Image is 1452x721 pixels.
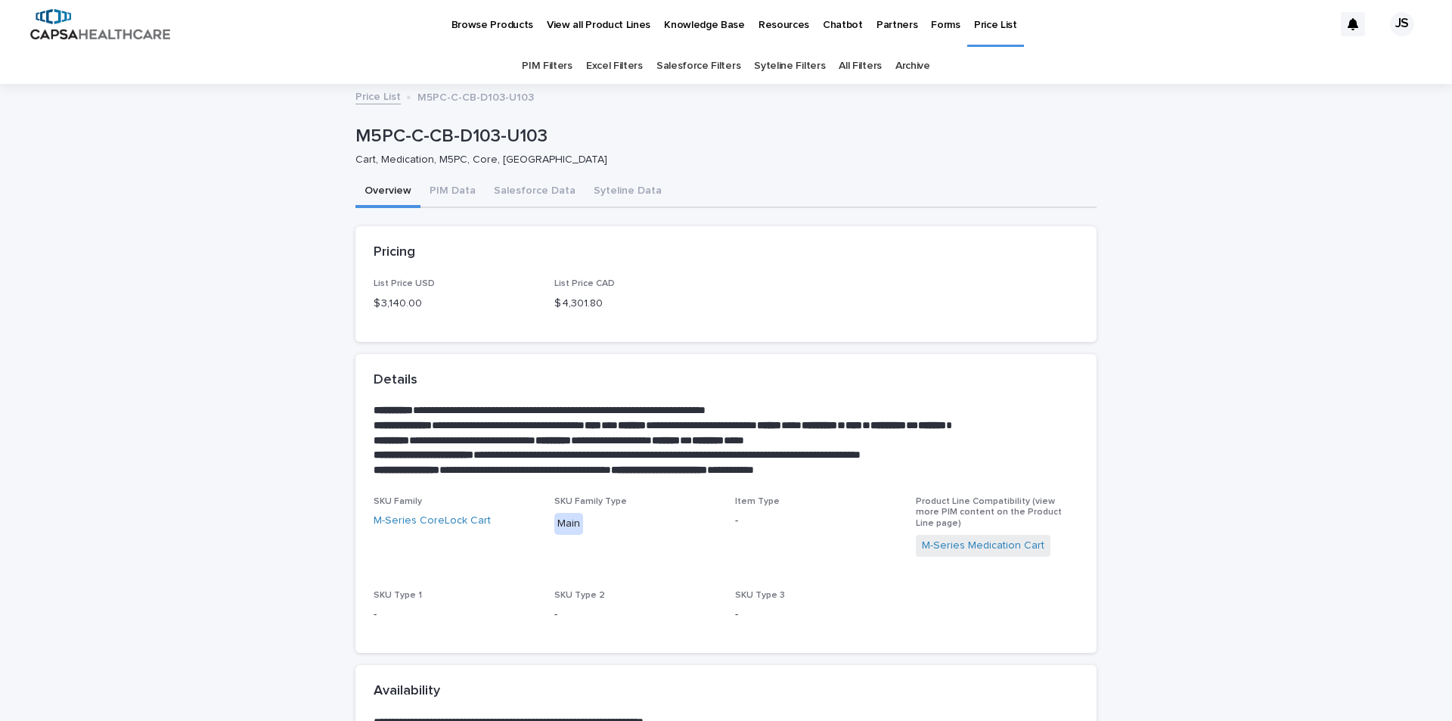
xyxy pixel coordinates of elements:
[554,513,583,535] div: Main
[374,296,536,312] p: $ 3,140.00
[374,279,435,288] span: List Price USD
[554,497,627,506] span: SKU Family Type
[355,176,420,208] button: Overview
[1390,12,1414,36] div: JS
[374,591,422,600] span: SKU Type 1
[554,296,717,312] p: $ 4,301.80
[735,497,780,506] span: Item Type
[374,372,417,389] h2: Details
[374,683,440,700] h2: Availability
[585,176,671,208] button: Syteline Data
[374,513,491,529] a: M-Series CoreLock Cart
[754,48,825,84] a: Syteline Filters
[554,279,615,288] span: List Price CAD
[554,607,717,623] p: -
[374,607,536,623] p: -
[355,126,1091,148] p: M5PC-C-CB-D103-U103
[522,48,572,84] a: PIM Filters
[839,48,882,84] a: All Filters
[656,48,740,84] a: Salesforce Filters
[735,513,898,529] p: -
[895,48,930,84] a: Archive
[554,591,605,600] span: SKU Type 2
[355,87,401,104] a: Price List
[30,9,170,39] img: B5p4sRfuTuC72oLToeu7
[916,497,1062,528] span: Product Line Compatibility (view more PIM content on the Product Line page)
[586,48,643,84] a: Excel Filters
[420,176,485,208] button: PIM Data
[735,607,898,623] p: -
[374,244,415,261] h2: Pricing
[355,154,1084,166] p: Cart, Medication, M5PC, Core, [GEOGRAPHIC_DATA]
[374,497,422,506] span: SKU Family
[735,591,785,600] span: SKU Type 3
[417,88,534,104] p: M5PC-C-CB-D103-U103
[922,538,1044,554] a: M-Series Medication Cart
[485,176,585,208] button: Salesforce Data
